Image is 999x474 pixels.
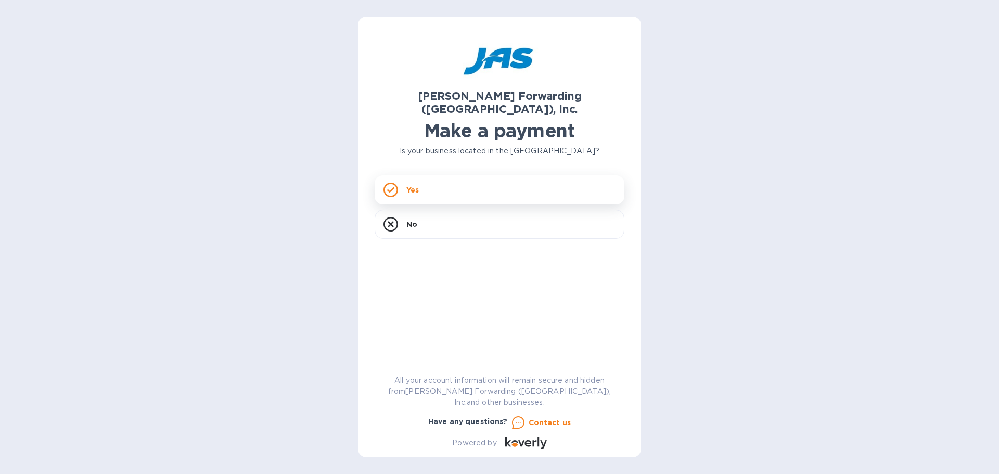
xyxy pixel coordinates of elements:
[406,185,419,195] p: Yes
[375,120,624,142] h1: Make a payment
[406,219,417,229] p: No
[375,375,624,408] p: All your account information will remain secure and hidden from [PERSON_NAME] Forwarding ([GEOGRA...
[375,146,624,157] p: Is your business located in the [GEOGRAPHIC_DATA]?
[452,438,496,449] p: Powered by
[529,418,571,427] u: Contact us
[418,89,582,116] b: [PERSON_NAME] Forwarding ([GEOGRAPHIC_DATA]), Inc.
[428,417,508,426] b: Have any questions?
